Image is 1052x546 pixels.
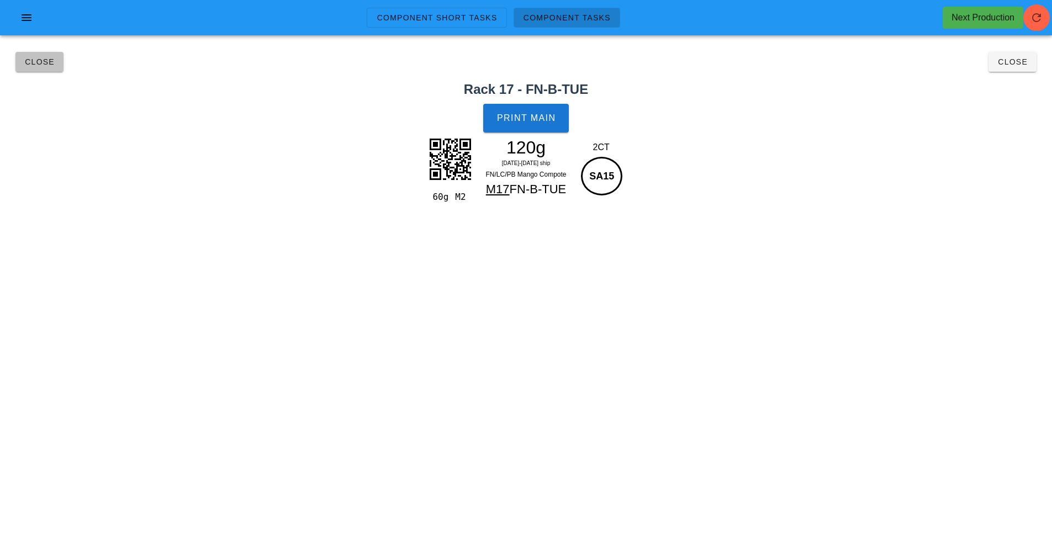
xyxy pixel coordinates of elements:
[578,141,624,154] div: 2CT
[997,57,1028,66] span: Close
[376,13,497,22] span: Component Short Tasks
[951,11,1014,24] div: Next Production
[510,182,567,196] span: FN-B-TUE
[422,131,478,187] img: sohMxhu2Q5hCzBNvdRCJnDdslyCFmCbe6jEDKH7ZLlELIE29xHfwBqrFw+Lv3BaQAAAABJRU5ErkJggg==
[7,79,1045,99] h2: Rack 17 - FN-B-TUE
[24,57,55,66] span: Close
[478,169,574,180] div: FN/LC/PB Mango Compote
[988,52,1037,72] button: Close
[502,160,550,166] span: [DATE]-[DATE] ship
[15,52,64,72] button: Close
[428,190,451,204] div: 60g
[478,139,574,156] div: 120g
[514,8,620,28] a: Component Tasks
[367,8,506,28] a: Component Short Tasks
[581,157,622,195] div: SA15
[451,190,473,204] div: M2
[483,104,568,132] button: Print Main
[523,13,611,22] span: Component Tasks
[496,113,556,123] span: Print Main
[486,182,510,196] span: M17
